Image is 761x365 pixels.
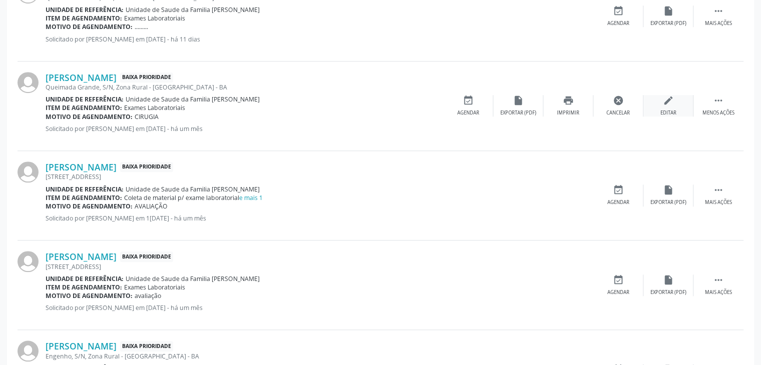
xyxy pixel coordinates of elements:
[613,5,624,16] i: event_available
[457,109,479,116] div: Agendar
[18,251,39,272] img: img
[46,172,593,181] div: [STREET_ADDRESS]
[660,109,676,116] div: Editar
[135,202,168,210] span: AVALIAÇÃO
[46,340,117,351] a: [PERSON_NAME]
[705,289,732,296] div: Mais ações
[663,184,674,195] i: insert_drive_file
[46,103,122,112] b: Item de agendamento:
[126,5,260,14] span: Unidade de Saude da Familia [PERSON_NAME]
[46,274,124,283] b: Unidade de referência:
[126,274,260,283] span: Unidade de Saude da Familia [PERSON_NAME]
[46,112,133,121] b: Motivo de agendamento:
[46,283,122,291] b: Item de agendamento:
[135,22,148,31] span: .........
[120,341,173,351] span: Baixa Prioridade
[46,291,133,300] b: Motivo de agendamento:
[120,162,173,172] span: Baixa Prioridade
[120,251,173,262] span: Baixa Prioridade
[702,109,734,116] div: Menos ações
[557,109,579,116] div: Imprimir
[705,20,732,27] div: Mais ações
[46,352,593,360] div: Engenho, S/N, Zona Rural - [GEOGRAPHIC_DATA] - BA
[46,124,443,133] p: Solicitado por [PERSON_NAME] em [DATE] - há um mês
[126,95,260,103] span: Unidade de Saude da Familia [PERSON_NAME]
[713,274,724,285] i: 
[46,72,117,83] a: [PERSON_NAME]
[18,161,39,182] img: img
[613,184,624,195] i: event_available
[120,72,173,83] span: Baixa Prioridade
[46,83,443,91] div: Queimada Grande, S/N, Zona Rural - [GEOGRAPHIC_DATA] - BA
[46,22,133,31] b: Motivo de agendamento:
[500,109,536,116] div: Exportar (PDF)
[135,291,161,300] span: avaliação
[650,20,686,27] div: Exportar (PDF)
[46,35,593,43] p: Solicitado por [PERSON_NAME] em [DATE] - há 11 dias
[663,95,674,106] i: edit
[46,303,593,312] p: Solicitado por [PERSON_NAME] em [DATE] - há um mês
[124,103,185,112] span: Exames Laboratoriais
[46,185,124,193] b: Unidade de referência:
[613,274,624,285] i: event_available
[18,72,39,93] img: img
[46,161,117,172] a: [PERSON_NAME]
[663,5,674,16] i: insert_drive_file
[650,289,686,296] div: Exportar (PDF)
[126,185,260,193] span: Unidade de Saude da Familia [PERSON_NAME]
[46,202,133,210] b: Motivo de agendamento:
[663,274,674,285] i: insert_drive_file
[713,5,724,16] i: 
[124,193,263,202] span: Coleta de material p/ exame laboratorial
[705,199,732,206] div: Mais ações
[463,95,474,106] i: event_available
[713,95,724,106] i: 
[239,193,263,202] a: e mais 1
[650,199,686,206] div: Exportar (PDF)
[46,262,593,271] div: [STREET_ADDRESS]
[46,95,124,103] b: Unidade de referência:
[606,109,630,116] div: Cancelar
[124,14,185,22] span: Exames Laboratoriais
[607,289,629,296] div: Agendar
[46,5,124,14] b: Unidade de referência:
[607,20,629,27] div: Agendar
[513,95,524,106] i: insert_drive_file
[46,214,593,222] p: Solicitado por [PERSON_NAME] em 1[DATE] - há um mês
[135,112,159,121] span: CIRUGIA
[613,95,624,106] i: cancel
[46,251,117,262] a: [PERSON_NAME]
[563,95,574,106] i: print
[713,184,724,195] i: 
[46,14,122,22] b: Item de agendamento:
[124,283,185,291] span: Exames Laboratoriais
[607,199,629,206] div: Agendar
[46,193,122,202] b: Item de agendamento:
